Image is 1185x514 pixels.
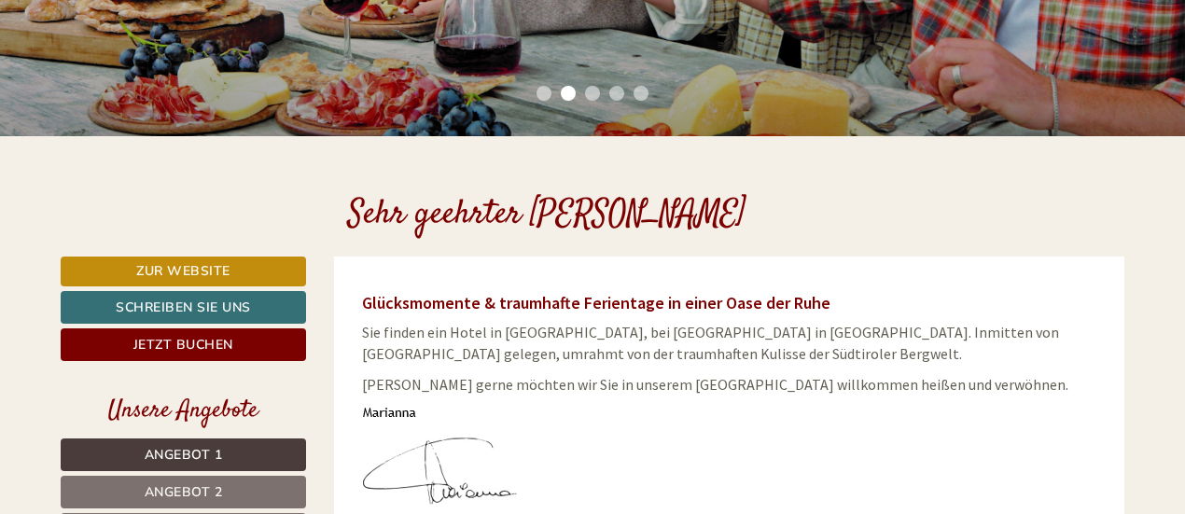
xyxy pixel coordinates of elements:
[362,405,523,508] img: user-72.jpg
[348,197,746,234] h1: Sehr geehrter [PERSON_NAME]
[362,323,1059,363] span: Sie finden ein Hotel in [GEOGRAPHIC_DATA], bei [GEOGRAPHIC_DATA] in [GEOGRAPHIC_DATA]. Inmitten v...
[61,257,306,286] a: Zur Website
[362,292,830,313] span: Glücksmomente & traumhafte Ferientage in einer Oase der Ruhe
[61,291,306,324] a: Schreiben Sie uns
[328,14,407,46] div: Freitag
[28,90,287,104] small: 15:16
[362,374,1097,396] p: [PERSON_NAME] gerne möchten wir Sie in unserem [GEOGRAPHIC_DATA] willkommen heißen und verwöhnen.
[14,50,297,107] div: Guten Tag, wie können wir Ihnen helfen?
[145,483,223,501] span: Angebot 2
[61,394,306,428] div: Unsere Angebote
[145,446,223,464] span: Angebot 1
[61,328,306,361] a: Jetzt buchen
[28,54,287,69] div: [GEOGRAPHIC_DATA]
